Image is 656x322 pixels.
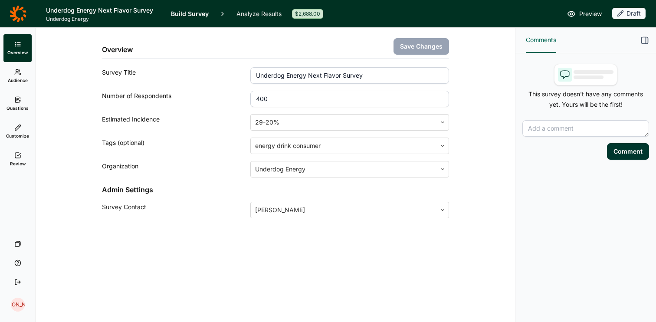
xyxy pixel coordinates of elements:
[46,5,161,16] h1: Underdog Energy Next Flavor Survey
[526,28,556,53] button: Comments
[522,89,649,110] p: This survey doesn't have any comments yet. Yours will be the first!
[46,16,161,23] span: Underdog Energy
[3,34,32,62] a: Overview
[3,90,32,118] a: Questions
[579,9,602,19] span: Preview
[394,38,449,55] button: Save Changes
[102,161,251,177] div: Organization
[8,77,28,83] span: Audience
[102,91,251,107] div: Number of Respondents
[250,67,449,84] input: ex: Package testing study
[102,114,251,131] div: Estimated Incidence
[607,143,649,160] button: Comment
[526,35,556,45] span: Comments
[102,138,251,154] div: Tags (optional)
[7,49,28,56] span: Overview
[250,91,449,107] input: 1000
[102,67,251,84] div: Survey Title
[7,105,29,111] span: Questions
[10,161,26,167] span: Review
[567,9,602,19] a: Preview
[612,8,646,20] button: Draft
[292,9,323,19] div: $2,688.00
[6,133,29,139] span: Customize
[3,118,32,145] a: Customize
[102,184,449,195] h2: Admin Settings
[102,202,251,218] div: Survey Contact
[11,298,25,312] div: [PERSON_NAME]
[3,145,32,173] a: Review
[612,8,646,19] div: Draft
[102,44,133,55] h2: Overview
[3,62,32,90] a: Audience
